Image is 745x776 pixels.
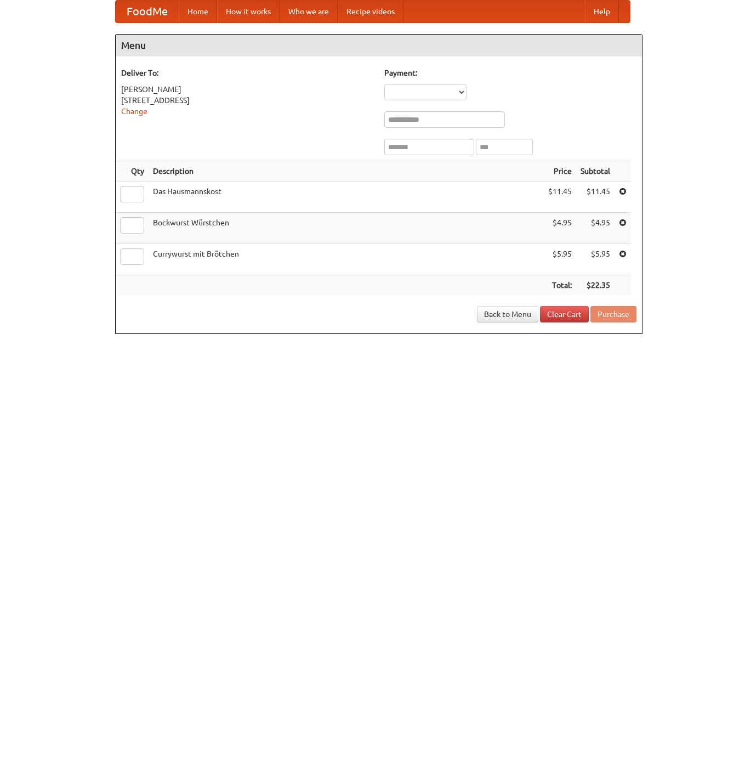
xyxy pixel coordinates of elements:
[149,161,544,182] th: Description
[116,161,149,182] th: Qty
[544,182,576,213] td: $11.45
[280,1,338,22] a: Who we are
[544,213,576,244] td: $4.95
[217,1,280,22] a: How it works
[121,67,373,78] h5: Deliver To:
[121,84,373,95] div: [PERSON_NAME]
[121,107,147,116] a: Change
[338,1,403,22] a: Recipe videos
[540,306,589,322] a: Clear Cart
[116,35,642,56] h4: Menu
[576,182,615,213] td: $11.45
[384,67,636,78] h5: Payment:
[149,182,544,213] td: Das Hausmannskost
[121,95,373,106] div: [STREET_ADDRESS]
[149,213,544,244] td: Bockwurst Würstchen
[576,244,615,275] td: $5.95
[576,161,615,182] th: Subtotal
[179,1,217,22] a: Home
[585,1,619,22] a: Help
[116,1,179,22] a: FoodMe
[544,161,576,182] th: Price
[576,275,615,296] th: $22.35
[544,244,576,275] td: $5.95
[149,244,544,275] td: Currywurst mit Brötchen
[477,306,538,322] a: Back to Menu
[590,306,636,322] button: Purchase
[544,275,576,296] th: Total:
[576,213,615,244] td: $4.95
